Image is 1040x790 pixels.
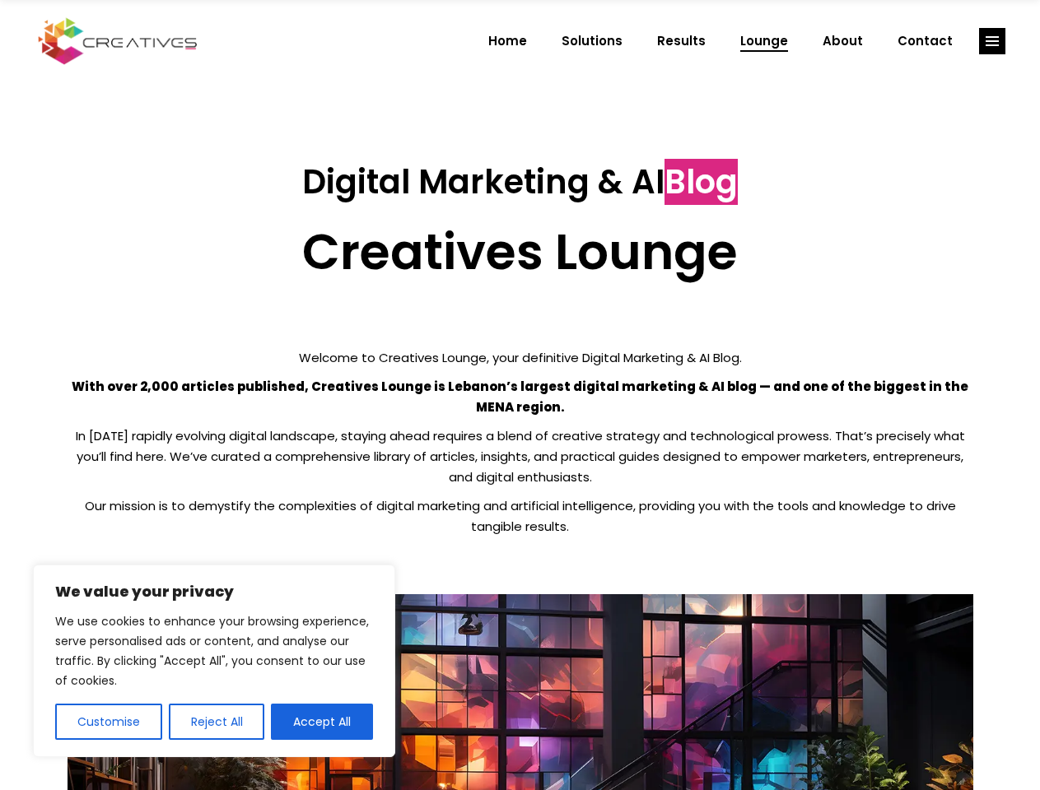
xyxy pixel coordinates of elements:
[68,347,973,368] p: Welcome to Creatives Lounge, your definitive Digital Marketing & AI Blog.
[471,20,544,63] a: Home
[55,582,373,602] p: We value your privacy
[72,378,968,416] strong: With over 2,000 articles published, Creatives Lounge is Lebanon’s largest digital marketing & AI ...
[33,565,395,757] div: We value your privacy
[35,16,201,67] img: Creatives
[880,20,970,63] a: Contact
[979,28,1005,54] a: link
[562,20,623,63] span: Solutions
[55,704,162,740] button: Customise
[657,20,706,63] span: Results
[805,20,880,63] a: About
[68,162,973,202] h3: Digital Marketing & AI
[488,20,527,63] span: Home
[169,704,265,740] button: Reject All
[723,20,805,63] a: Lounge
[823,20,863,63] span: About
[740,20,788,63] span: Lounge
[898,20,953,63] span: Contact
[640,20,723,63] a: Results
[68,425,973,487] p: In [DATE] rapidly evolving digital landscape, staying ahead requires a blend of creative strategy...
[271,704,373,740] button: Accept All
[68,222,973,281] h2: Creatives Lounge
[665,159,738,205] span: Blog
[544,20,640,63] a: Solutions
[68,495,973,537] p: Our mission is to demystify the complexities of digital marketing and artificial intelligence, pr...
[55,611,373,690] p: We use cookies to enhance your browsing experience, serve personalised ads or content, and analys...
